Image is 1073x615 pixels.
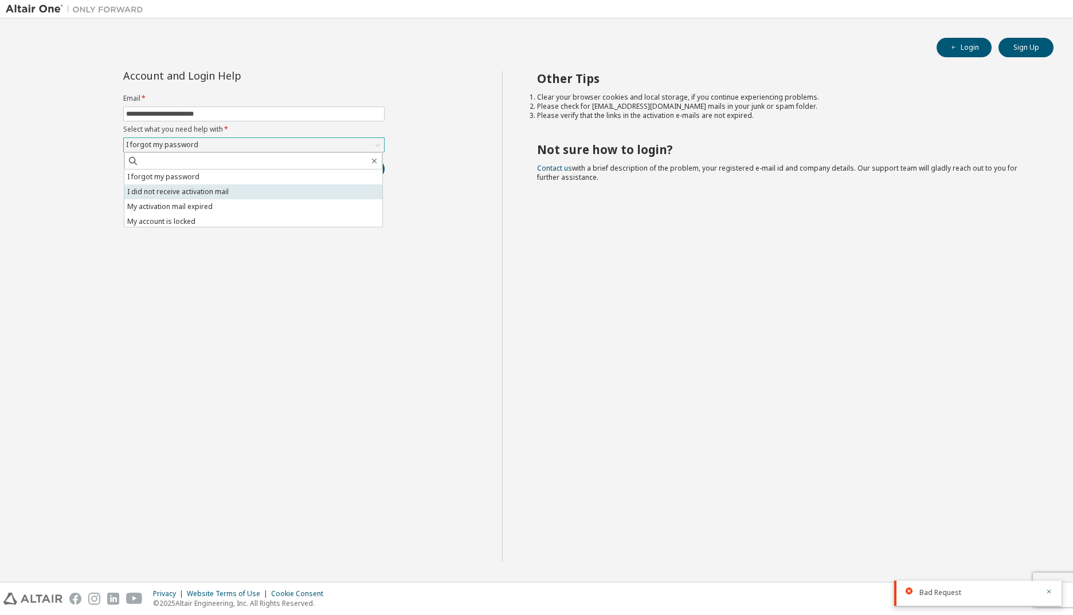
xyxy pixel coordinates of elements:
p: © 2025 Altair Engineering, Inc. All Rights Reserved. [153,598,330,608]
img: Altair One [6,3,149,15]
button: Sign Up [998,38,1054,57]
li: I forgot my password [124,169,382,184]
label: Email [123,94,385,103]
h2: Other Tips [537,71,1033,86]
button: Login [937,38,992,57]
div: I forgot my password [124,139,200,151]
li: Please verify that the links in the activation e-mails are not expired. [537,111,1033,120]
h2: Not sure how to login? [537,142,1033,157]
label: Select what you need help with [123,125,385,134]
div: Privacy [153,589,187,598]
img: altair_logo.svg [3,593,62,605]
img: facebook.svg [69,593,81,605]
span: Bad Request [919,588,961,597]
a: Contact us [537,163,572,173]
li: Please check for [EMAIL_ADDRESS][DOMAIN_NAME] mails in your junk or spam folder. [537,102,1033,111]
img: youtube.svg [126,593,143,605]
span: with a brief description of the problem, your registered e-mail id and company details. Our suppo... [537,163,1017,182]
div: Account and Login Help [123,71,332,80]
img: linkedin.svg [107,593,119,605]
div: I forgot my password [124,138,384,152]
li: Clear your browser cookies and local storage, if you continue experiencing problems. [537,93,1033,102]
img: instagram.svg [88,593,100,605]
div: Website Terms of Use [187,589,271,598]
div: Cookie Consent [271,589,330,598]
